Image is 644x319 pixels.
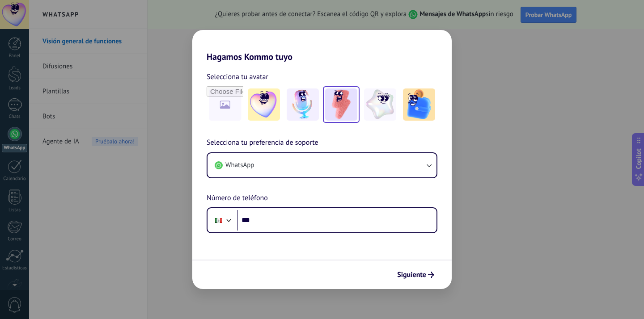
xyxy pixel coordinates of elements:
[248,88,280,121] img: -1.jpeg
[403,88,435,121] img: -5.jpeg
[225,161,254,170] span: WhatsApp
[364,88,396,121] img: -4.jpeg
[325,88,357,121] img: -3.jpeg
[207,137,318,149] span: Selecciona tu preferencia de soporte
[208,153,436,177] button: WhatsApp
[393,267,438,282] button: Siguiente
[210,211,227,230] div: Mexico: + 52
[207,71,268,83] span: Selecciona tu avatar
[397,272,426,278] span: Siguiente
[192,30,452,62] h2: Hagamos Kommo tuyo
[287,88,319,121] img: -2.jpeg
[207,193,268,204] span: Número de teléfono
